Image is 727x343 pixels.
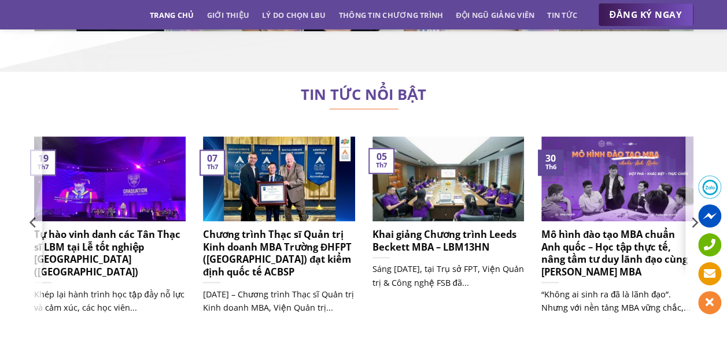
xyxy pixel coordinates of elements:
[339,5,444,25] a: Thông tin chương trình
[34,228,186,278] h5: Tự hào vinh danh các Tân Thạc sĩ LBM tại Lễ tốt nghiệp [GEOGRAPHIC_DATA] ([GEOGRAPHIC_DATA])
[203,136,355,327] a: Chương trình Thạc sĩ Quản trị Kinh doanh MBA Trường ĐHFPT ([GEOGRAPHIC_DATA]) đạt kiểm định quốc ...
[203,228,355,278] h5: Chương trình Thạc sĩ Quản trị Kinh doanh MBA Trường ĐHFPT ([GEOGRAPHIC_DATA]) đạt kiểm định quốc ...
[203,288,355,314] p: [DATE] – Chương trình Thạc sĩ Quản trị Kinh doanh MBA, Viện Quản trị...
[372,262,525,289] p: Sáng [DATE], tại Trụ sở FPT, Viện Quản trị & Công nghệ FSB đã...
[329,109,398,110] img: line-lbu.jpg
[598,3,693,27] a: ĐĂNG KÝ NGAY
[150,5,194,25] a: Trang chủ
[541,288,693,314] p: “Không ai sinh ra đã là lãnh đạo”. Nhưng với nền tảng MBA vững chắc,...
[34,288,186,314] p: Khép lại hành trình học tập đầy nỗ lực và cảm xúc, các học viên...
[262,5,326,25] a: Lý do chọn LBU
[541,136,693,327] a: Mô hình đào tạo MBA chuẩn Anh quốc – Học tập thực tế, nâng tầm tư duy lãnh đạo cùng [PERSON_NAME]...
[372,136,525,302] a: Khai giảng Chương trình Leeds Beckett MBA – LBM13HN Sáng [DATE], tại Trụ sở FPT, Viện Quản trị & ...
[372,228,525,253] h5: Khai giảng Chương trình Leeds Beckett MBA – LBM13HN
[610,8,682,22] span: ĐĂNG KÝ NGAY
[34,89,693,100] h2: TIN TỨC NỔI BẬT
[456,5,534,25] a: Đội ngũ giảng viên
[206,5,249,25] a: Giới thiệu
[547,5,577,25] a: Tin tức
[34,136,186,327] a: Tự hào vinh danh các Tân Thạc sĩ LBM tại Lễ tốt nghiệp [GEOGRAPHIC_DATA] ([GEOGRAPHIC_DATA]) Khép...
[541,228,693,278] h5: Mô hình đào tạo MBA chuẩn Anh quốc – Học tập thực tế, nâng tầm tư duy lãnh đạo cùng [PERSON_NAME]...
